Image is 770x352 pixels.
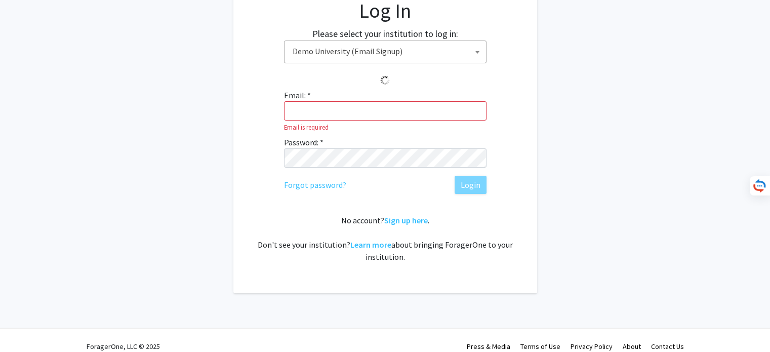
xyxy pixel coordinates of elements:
[284,41,487,63] span: Demo University (Email Signup)
[376,71,394,89] img: Loading
[467,342,510,351] a: Press & Media
[284,179,346,191] a: Forgot password?
[254,214,517,263] div: No account? . Don't see your institution? about bringing ForagerOne to your institution.
[520,342,560,351] a: Terms of Use
[350,240,391,250] a: Learn more about bringing ForagerOne to your institution
[384,215,428,225] a: Sign up here
[651,342,684,351] a: Contact Us
[284,89,311,101] label: Email: *
[455,176,487,194] button: Login
[284,123,487,132] div: Email is required
[312,27,458,41] label: Please select your institution to log in:
[571,342,613,351] a: Privacy Policy
[8,306,43,344] iframe: Chat
[289,41,486,62] span: Demo University (Email Signup)
[284,136,323,148] label: Password: *
[623,342,641,351] a: About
